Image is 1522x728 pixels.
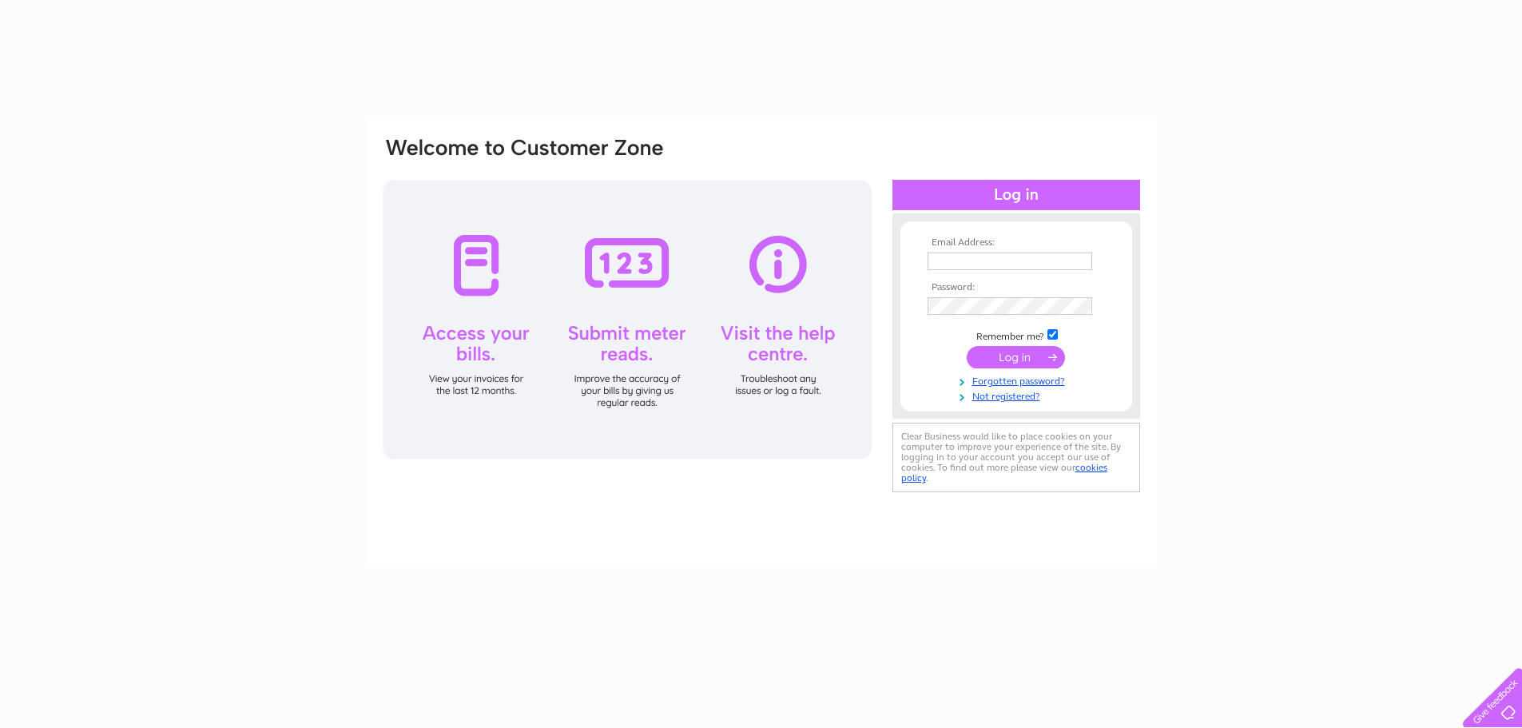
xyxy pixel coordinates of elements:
a: cookies policy [901,462,1107,483]
a: Forgotten password? [928,372,1109,388]
td: Remember me? [924,327,1109,343]
input: Submit [967,346,1065,368]
th: Email Address: [924,237,1109,249]
div: Clear Business would like to place cookies on your computer to improve your experience of the sit... [892,423,1140,492]
a: Not registered? [928,388,1109,403]
th: Password: [924,282,1109,293]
